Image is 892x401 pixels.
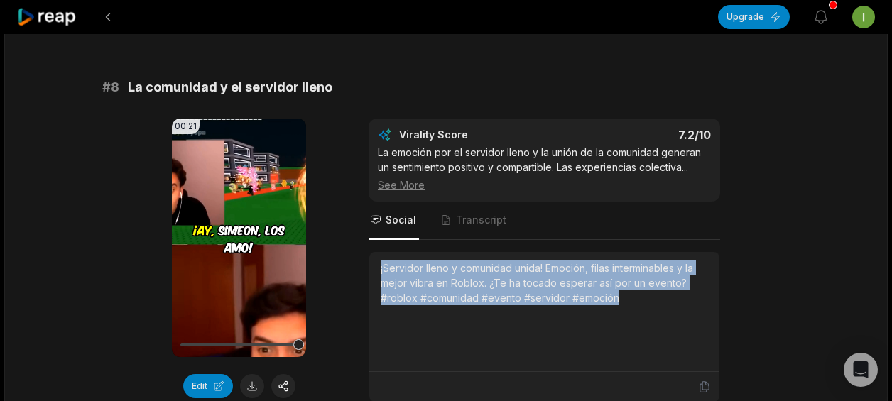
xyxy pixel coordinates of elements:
div: Virality Score [399,128,552,142]
span: Social [386,213,416,227]
span: Transcript [456,213,506,227]
video: Your browser does not support mp4 format. [172,119,306,357]
div: Open Intercom Messenger [844,353,878,387]
nav: Tabs [369,202,720,240]
div: La emoción por el servidor lleno y la unión de la comunidad generan un sentimiento positivo y com... [378,145,711,192]
div: ¡Servidor lleno y comunidad unida! Emoción, filas interminables y la mejor vibra en Roblox. ¿Te h... [381,260,708,305]
div: 7.2 /10 [559,128,712,142]
button: Upgrade [718,5,790,29]
span: # 8 [102,77,119,97]
div: See More [378,177,711,192]
button: Edit [183,374,233,398]
span: La comunidad y el servidor lleno [128,77,332,97]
